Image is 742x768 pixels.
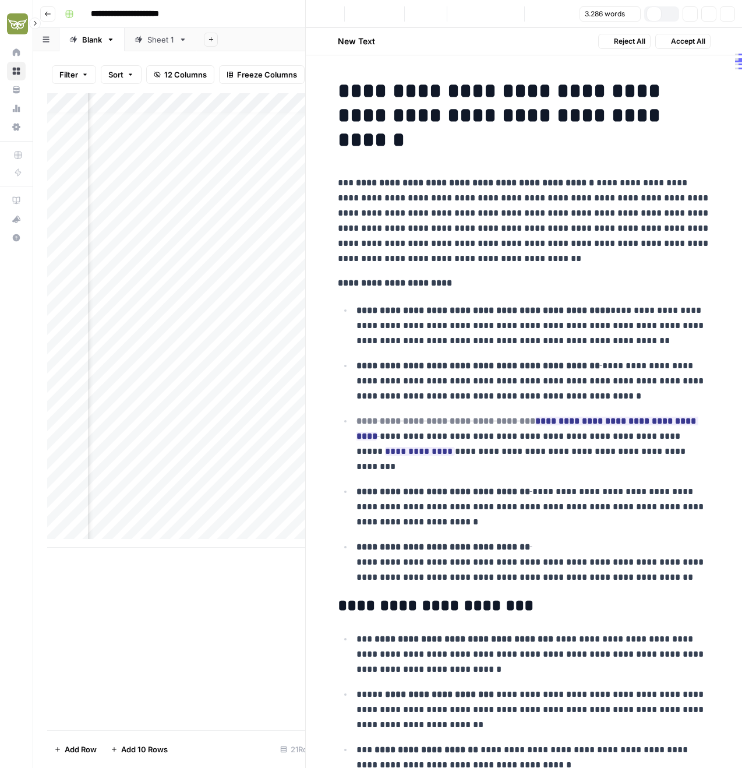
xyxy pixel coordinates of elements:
div: Sheet 1 [147,34,174,45]
button: Filter [52,65,96,84]
a: Settings [7,118,26,136]
button: What's new? [7,210,26,228]
span: Filter [59,69,78,80]
a: Sheet 1 [125,28,197,51]
button: Accept All [655,34,711,49]
span: Add 10 Rows [121,744,168,755]
button: 3.286 words [580,6,641,22]
span: Add Row [65,744,97,755]
span: Accept All [671,36,705,47]
button: Add 10 Rows [104,740,175,759]
a: Home [7,43,26,62]
span: 12 Columns [164,69,207,80]
span: Freeze Columns [237,69,297,80]
button: Workspace: Evergreen Media [7,9,26,38]
span: 3.286 words [585,9,625,19]
span: Reject All [614,36,645,47]
a: Browse [7,62,26,80]
h2: New Text [338,36,375,47]
button: Help + Support [7,228,26,247]
button: Add Row [47,740,104,759]
a: AirOps Academy [7,191,26,210]
div: What's new? [8,210,25,228]
div: Blank [82,34,102,45]
div: 21 Rows [275,740,323,759]
a: Usage [7,99,26,118]
button: Freeze Columns [219,65,305,84]
button: Sort [101,65,142,84]
button: Reject All [598,34,651,49]
a: Blank [59,28,125,51]
a: Your Data [7,80,26,99]
span: Sort [108,69,123,80]
button: 12 Columns [146,65,214,84]
img: Evergreen Media Logo [7,13,28,34]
